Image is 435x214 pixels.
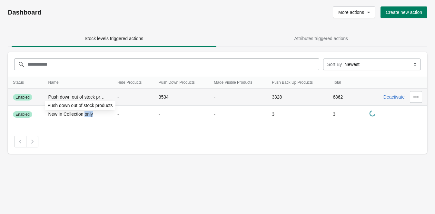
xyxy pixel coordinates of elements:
[209,89,267,106] td: -
[43,77,112,89] th: Name
[15,112,30,117] span: Enabled
[48,94,114,100] span: Push down out of stock products
[15,95,30,100] span: Enabled
[153,106,209,123] td: -
[294,36,348,41] span: Attributes triggered actions
[328,89,352,106] td: 6862
[112,106,153,123] td: -
[328,77,352,89] th: Total
[381,6,427,18] button: Create new action
[333,6,375,18] button: More actions
[8,77,43,89] th: Status
[209,77,267,89] th: Made Visible Products
[328,106,352,123] td: 3
[14,136,421,147] nav: Pagination
[8,8,184,16] h1: Dashboard
[153,89,209,106] td: 3534
[48,112,93,117] span: New In Collection only
[267,89,328,106] td: 3328
[84,36,143,41] span: Stock levels triggered actions
[209,106,267,123] td: -
[267,77,328,89] th: Push Back Up Products
[383,94,405,100] span: Deactivate
[112,77,153,89] th: Hide Products
[381,91,407,103] button: Deactivate
[153,77,209,89] th: Push Down Products
[386,10,422,15] span: Create new action
[338,10,364,15] span: More actions
[112,89,153,106] td: -
[267,106,328,123] td: 3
